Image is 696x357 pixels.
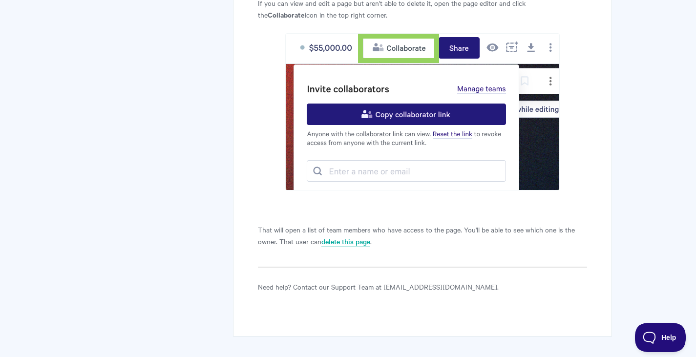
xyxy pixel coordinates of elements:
iframe: Toggle Customer Support [635,323,686,352]
strong: Collaborate [268,9,305,20]
p: That will open a list of team members who have access to the page. You'll be able to see which on... [258,224,587,247]
img: file-KeiOzlJMf6.png [285,33,560,190]
a: delete this page [321,236,370,247]
p: Need help? Contact our Support Team at [EMAIL_ADDRESS][DOMAIN_NAME]. [258,281,587,293]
